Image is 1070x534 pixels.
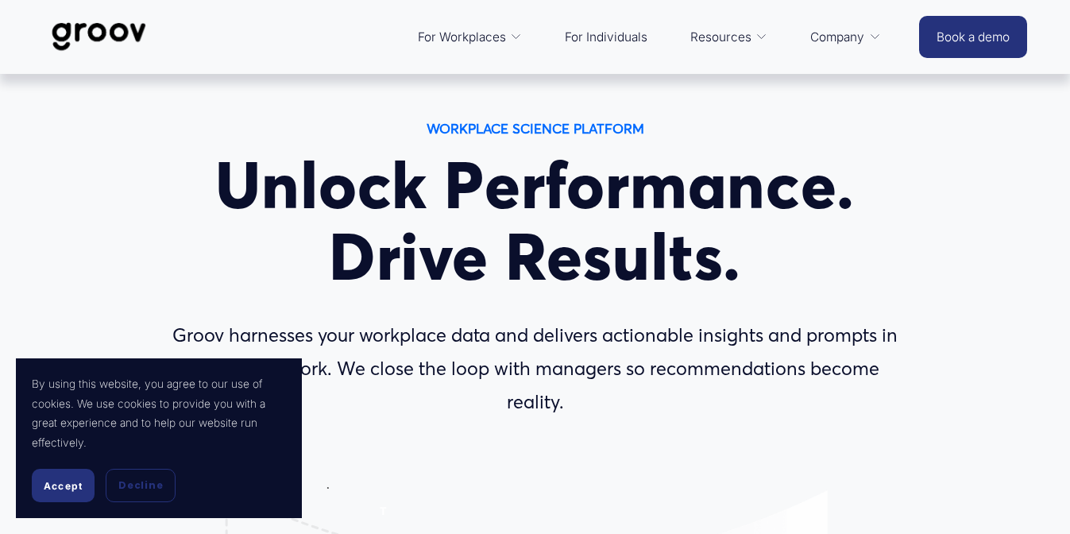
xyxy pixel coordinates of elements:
a: For Individuals [557,18,655,56]
a: folder dropdown [682,18,776,56]
a: Book a demo [919,16,1027,58]
span: For Workplaces [418,26,506,48]
button: Accept [32,469,95,502]
h1: Unlock Performance. Drive Results. [167,149,903,291]
strong: WORKPLACE SCIENCE PLATFORM [427,120,644,137]
span: Company [810,26,864,48]
a: folder dropdown [802,18,889,56]
span: Resources [690,26,751,48]
p: Groov harnesses your workplace data and delivers actionable insights and prompts in the flow of w... [167,319,903,420]
p: By using this website, you agree to our use of cookies. We use cookies to provide you with a grea... [32,374,286,453]
span: Accept [44,480,83,492]
section: Cookie banner [16,358,302,518]
span: Decline [118,478,163,493]
img: Groov | Workplace Science Platform | Unlock Performance | Drive Results [43,10,155,63]
button: Decline [106,469,176,502]
a: folder dropdown [410,18,531,56]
